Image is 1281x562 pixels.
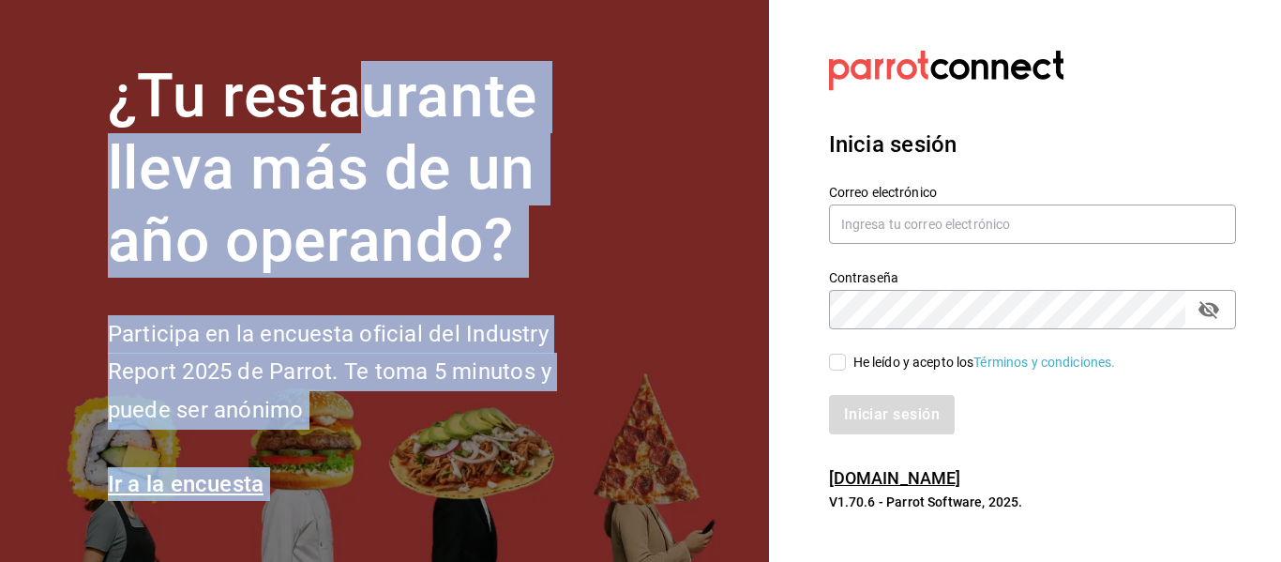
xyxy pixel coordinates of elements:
button: passwordField [1193,294,1225,326]
label: Correo electrónico [829,186,1236,199]
h3: Inicia sesión [829,128,1236,161]
p: V1.70.6 - Parrot Software, 2025. [829,493,1236,511]
label: Contraseña [829,271,1236,284]
a: Términos y condiciones. [973,355,1115,370]
a: [DOMAIN_NAME] [829,468,961,488]
h1: ¿Tu restaurante lleva más de un año operando? [108,61,614,277]
a: Ir a la encuesta [108,471,264,497]
div: He leído y acepto los [853,353,1116,372]
h2: Participa en la encuesta oficial del Industry Report 2025 de Parrot. Te toma 5 minutos y puede se... [108,315,614,430]
input: Ingresa tu correo electrónico [829,205,1236,244]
